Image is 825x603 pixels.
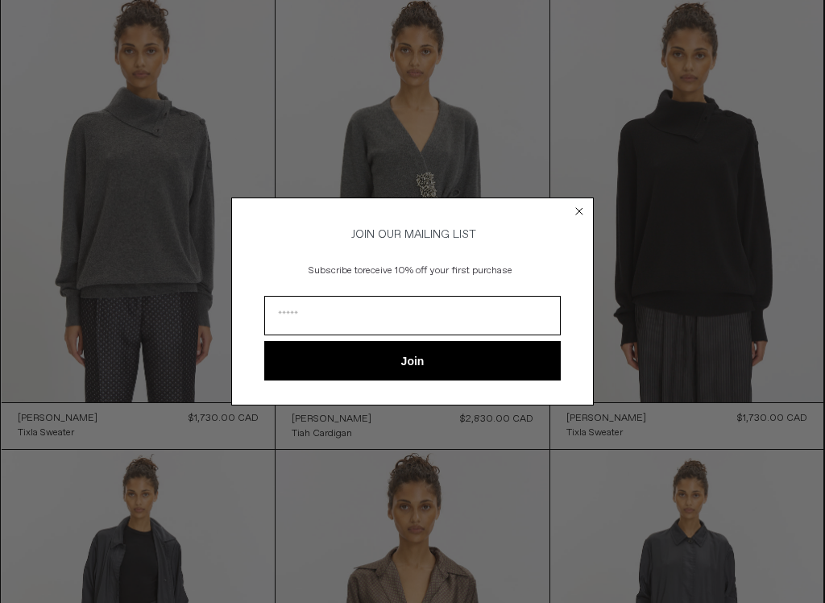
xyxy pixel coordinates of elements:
button: Join [264,341,561,381]
input: Email [264,296,561,335]
button: Close dialog [571,203,587,219]
span: JOIN OUR MAILING LIST [349,227,476,242]
span: receive 10% off your first purchase [363,264,512,277]
span: Subscribe to [309,264,363,277]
